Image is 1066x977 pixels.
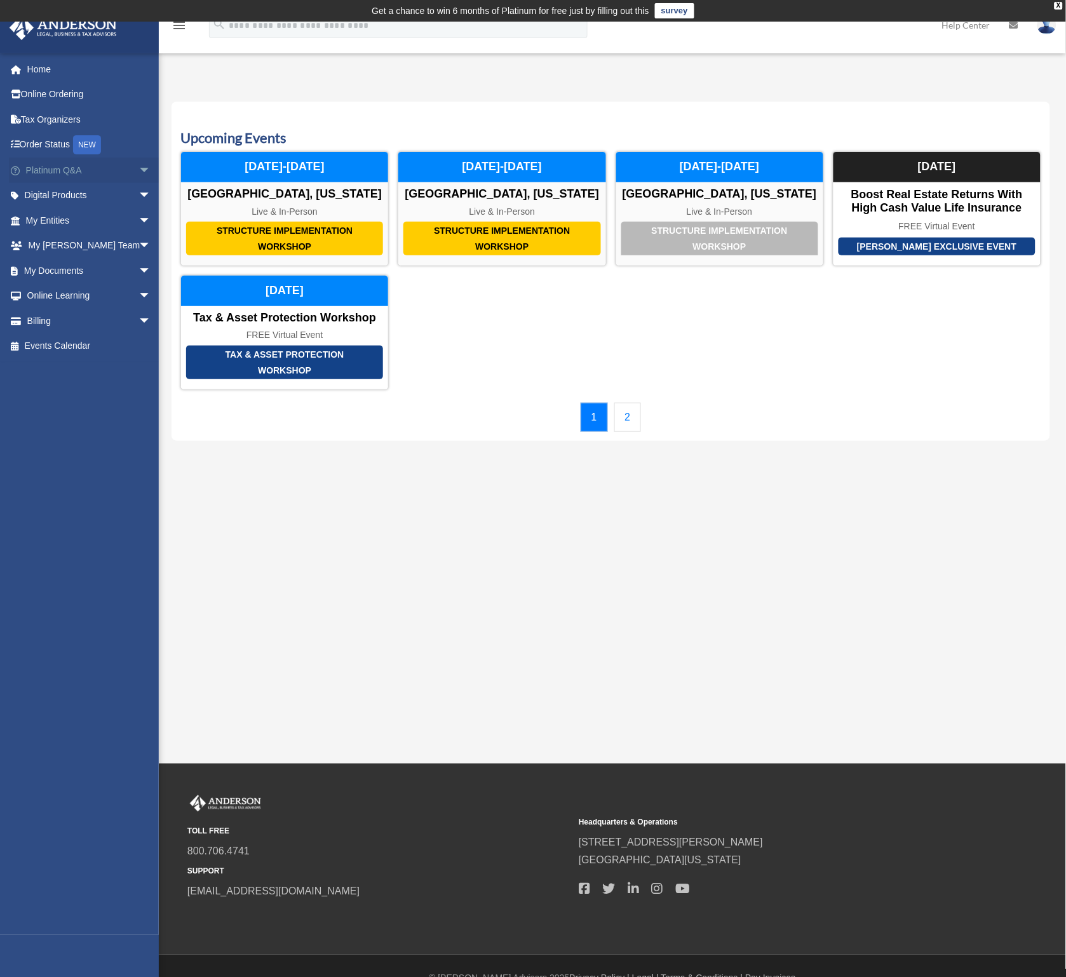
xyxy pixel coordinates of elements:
[181,311,388,325] div: Tax & Asset Protection Workshop
[187,865,570,879] small: SUPPORT
[180,275,389,390] a: Tax & Asset Protection Workshop Tax & Asset Protection Workshop FREE Virtual Event [DATE]
[186,346,383,379] div: Tax & Asset Protection Workshop
[9,132,170,158] a: Order StatusNEW
[9,208,170,233] a: My Entitiesarrow_drop_down
[6,15,121,40] img: Anderson Advisors Platinum Portal
[655,3,694,18] a: survey
[181,187,388,201] div: [GEOGRAPHIC_DATA], [US_STATE]
[581,403,608,432] a: 1
[621,222,818,255] div: Structure Implementation Workshop
[833,221,1041,232] div: FREE Virtual Event
[1037,16,1056,34] img: User Pic
[839,238,1036,256] div: [PERSON_NAME] Exclusive Event
[616,152,823,182] div: [DATE]-[DATE]
[172,22,187,33] a: menu
[138,258,164,284] span: arrow_drop_down
[9,258,170,283] a: My Documentsarrow_drop_down
[403,222,600,255] div: Structure Implementation Workshop
[9,334,164,359] a: Events Calendar
[833,151,1041,266] a: [PERSON_NAME] Exclusive Event Boost Real Estate Returns with High Cash Value Life Insurance FREE ...
[9,183,170,208] a: Digital Productsarrow_drop_down
[186,222,383,255] div: Structure Implementation Workshop
[187,795,264,812] img: Anderson Advisors Platinum Portal
[9,57,170,82] a: Home
[833,188,1041,215] div: Boost Real Estate Returns with High Cash Value Life Insurance
[9,233,170,259] a: My [PERSON_NAME] Teamarrow_drop_down
[212,17,226,31] i: search
[616,151,824,266] a: Structure Implementation Workshop [GEOGRAPHIC_DATA], [US_STATE] Live & In-Person [DATE]-[DATE]
[138,208,164,234] span: arrow_drop_down
[181,152,388,182] div: [DATE]-[DATE]
[579,837,763,848] a: [STREET_ADDRESS][PERSON_NAME]
[138,283,164,309] span: arrow_drop_down
[73,135,101,154] div: NEW
[181,330,388,340] div: FREE Virtual Event
[9,283,170,309] a: Online Learningarrow_drop_down
[579,855,741,866] a: [GEOGRAPHIC_DATA][US_STATE]
[187,825,570,839] small: TOLL FREE
[172,18,187,33] i: menu
[616,206,823,217] div: Live & In-Person
[180,151,389,266] a: Structure Implementation Workshop [GEOGRAPHIC_DATA], [US_STATE] Live & In-Person [DATE]-[DATE]
[833,152,1041,182] div: [DATE]
[9,158,170,183] a: Platinum Q&Aarrow_drop_down
[398,187,605,201] div: [GEOGRAPHIC_DATA], [US_STATE]
[138,233,164,259] span: arrow_drop_down
[398,206,605,217] div: Live & In-Person
[9,82,170,107] a: Online Ordering
[398,151,606,266] a: Structure Implementation Workshop [GEOGRAPHIC_DATA], [US_STATE] Live & In-Person [DATE]-[DATE]
[398,152,605,182] div: [DATE]-[DATE]
[180,128,1041,148] h3: Upcoming Events
[138,308,164,334] span: arrow_drop_down
[181,276,388,306] div: [DATE]
[138,158,164,184] span: arrow_drop_down
[614,403,642,432] a: 2
[9,308,170,334] a: Billingarrow_drop_down
[372,3,649,18] div: Get a chance to win 6 months of Platinum for free just by filling out this
[181,206,388,217] div: Live & In-Person
[579,816,961,830] small: Headquarters & Operations
[9,107,170,132] a: Tax Organizers
[187,886,360,897] a: [EMAIL_ADDRESS][DOMAIN_NAME]
[138,183,164,209] span: arrow_drop_down
[616,187,823,201] div: [GEOGRAPHIC_DATA], [US_STATE]
[187,846,250,857] a: 800.706.4741
[1055,2,1063,10] div: close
